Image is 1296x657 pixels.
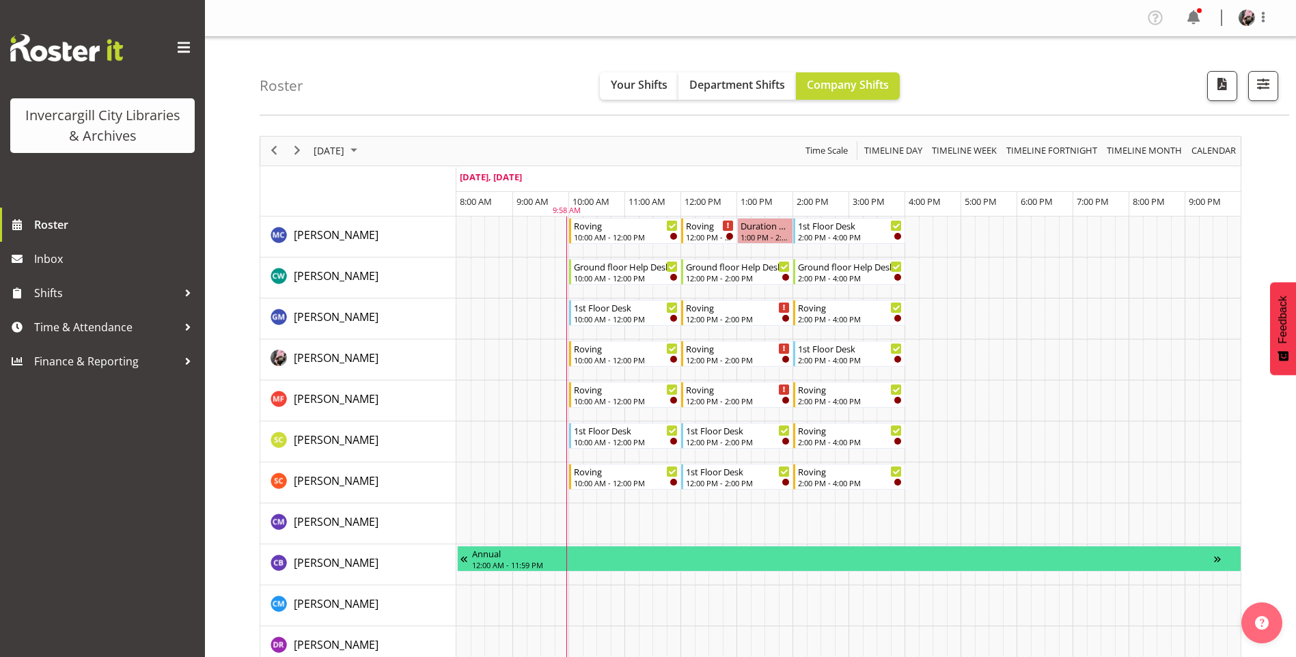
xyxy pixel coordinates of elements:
div: Duration 1 hours - [PERSON_NAME] [741,219,790,232]
span: 8:00 AM [460,195,492,208]
div: 1st Floor Desk [686,464,790,478]
span: Finance & Reporting [34,351,178,372]
button: Company Shifts [796,72,900,100]
span: Inbox [34,249,198,269]
button: Time Scale [803,142,851,159]
a: [PERSON_NAME] [294,514,378,530]
div: 12:00 PM - 1:00 PM [686,232,734,242]
div: Roving [574,219,678,232]
div: Roving [574,382,678,396]
div: Roving [686,219,734,232]
span: 9:00 AM [516,195,549,208]
div: Marianne Foster"s event - Roving Begin From Saturday, September 20, 2025 at 10:00:00 AM GMT+12:00... [569,382,681,408]
a: [PERSON_NAME] [294,432,378,448]
span: 1:00 PM [741,195,773,208]
a: [PERSON_NAME] [294,309,378,325]
button: Fortnight [1004,142,1100,159]
div: Roving [686,300,790,314]
div: 12:00 PM - 2:00 PM [686,477,790,488]
button: Next [288,142,307,159]
div: Roving [798,300,902,314]
div: 9:58 AM [553,205,581,216]
span: Department Shifts [689,77,785,92]
div: 12:00 PM - 2:00 PM [686,354,790,365]
span: Feedback [1277,296,1289,344]
span: [PERSON_NAME] [294,391,378,406]
div: Keyu Chen"s event - Roving Begin From Saturday, September 20, 2025 at 10:00:00 AM GMT+12:00 Ends ... [569,341,681,367]
h4: Roster [260,78,303,94]
span: [PERSON_NAME] [294,268,378,283]
div: 2:00 PM - 4:00 PM [798,436,902,447]
div: Samuel Carter"s event - 1st Floor Desk Begin From Saturday, September 20, 2025 at 10:00:00 AM GMT... [569,423,681,449]
button: Previous [265,142,284,159]
span: 6:00 PM [1021,195,1053,208]
a: [PERSON_NAME] [294,555,378,571]
div: 1st Floor Desk [686,423,790,437]
span: Company Shifts [807,77,889,92]
span: Timeline Fortnight [1005,142,1099,159]
div: 10:00 AM - 12:00 PM [574,477,678,488]
span: Time & Attendance [34,317,178,337]
td: Chamique Mamolo resource [260,503,456,544]
div: Roving [798,423,902,437]
td: Serena Casey resource [260,462,456,503]
div: Gabriel McKay Smith"s event - 1st Floor Desk Begin From Saturday, September 20, 2025 at 10:00:00 ... [569,300,681,326]
button: Department Shifts [678,72,796,100]
div: Keyu Chen"s event - 1st Floor Desk Begin From Saturday, September 20, 2025 at 2:00:00 PM GMT+12:0... [793,341,905,367]
span: 5:00 PM [965,195,997,208]
button: Download a PDF of the roster for the current day [1207,71,1237,101]
td: Chris Broad resource [260,544,456,585]
a: [PERSON_NAME] [294,391,378,407]
span: Timeline Month [1105,142,1183,159]
div: Ground floor Help Desk [686,260,790,273]
a: [PERSON_NAME] [294,268,378,284]
span: 10:00 AM [573,195,609,208]
div: Marianne Foster"s event - Roving Begin From Saturday, September 20, 2025 at 12:00:00 PM GMT+12:00... [681,382,793,408]
span: Your Shifts [611,77,667,92]
div: 1:00 PM - 2:00 PM [741,232,790,242]
div: Keyu Chen"s event - Roving Begin From Saturday, September 20, 2025 at 12:00:00 PM GMT+12:00 Ends ... [681,341,793,367]
div: Marianne Foster"s event - Roving Begin From Saturday, September 20, 2025 at 2:00:00 PM GMT+12:00 ... [793,382,905,408]
td: Marianne Foster resource [260,380,456,421]
div: Catherine Wilson"s event - Ground floor Help Desk Begin From Saturday, September 20, 2025 at 2:00... [793,259,905,285]
div: 12:00 PM - 2:00 PM [686,272,790,283]
span: [DATE] [312,142,346,159]
div: Roving [798,382,902,396]
div: Gabriel McKay Smith"s event - Roving Begin From Saturday, September 20, 2025 at 2:00:00 PM GMT+12... [793,300,905,326]
div: 2:00 PM - 4:00 PM [798,313,902,324]
div: Roving [686,382,790,396]
div: 2:00 PM - 4:00 PM [798,232,902,242]
div: 12:00 PM - 2:00 PM [686,436,790,447]
a: [PERSON_NAME] [294,596,378,612]
div: 10:00 AM - 12:00 PM [574,436,678,447]
button: Timeline Day [862,142,925,159]
div: 10:00 AM - 12:00 PM [574,313,678,324]
button: Feedback - Show survey [1270,282,1296,375]
td: Samuel Carter resource [260,421,456,462]
span: 7:00 PM [1077,195,1109,208]
span: 4:00 PM [909,195,941,208]
a: [PERSON_NAME] [294,350,378,366]
span: 11:00 AM [629,195,665,208]
div: 12:00 PM - 2:00 PM [686,313,790,324]
div: Aurora Catu"s event - Roving Begin From Saturday, September 20, 2025 at 12:00:00 PM GMT+12:00 End... [681,218,737,244]
div: Gabriel McKay Smith"s event - Roving Begin From Saturday, September 20, 2025 at 12:00:00 PM GMT+1... [681,300,793,326]
span: Time Scale [804,142,849,159]
div: 1st Floor Desk [798,219,902,232]
div: Roving [686,341,790,355]
div: 2:00 PM - 4:00 PM [798,477,902,488]
div: Ground floor Help Desk [574,260,678,273]
td: Cindy Mulrooney resource [260,585,456,626]
a: [PERSON_NAME] [294,227,378,243]
span: Roster [34,214,198,235]
span: Shifts [34,283,178,303]
div: Aurora Catu"s event - 1st Floor Desk Begin From Saturday, September 20, 2025 at 2:00:00 PM GMT+12... [793,218,905,244]
div: 10:00 AM - 12:00 PM [574,395,678,406]
div: 12:00 AM - 11:59 PM [472,559,1214,570]
td: Gabriel McKay Smith resource [260,298,456,339]
td: Catherine Wilson resource [260,257,456,298]
button: Your Shifts [600,72,678,100]
span: 8:00 PM [1133,195,1165,208]
button: Filter Shifts [1248,71,1278,101]
div: Samuel Carter"s event - 1st Floor Desk Begin From Saturday, September 20, 2025 at 12:00:00 PM GMT... [681,423,793,449]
